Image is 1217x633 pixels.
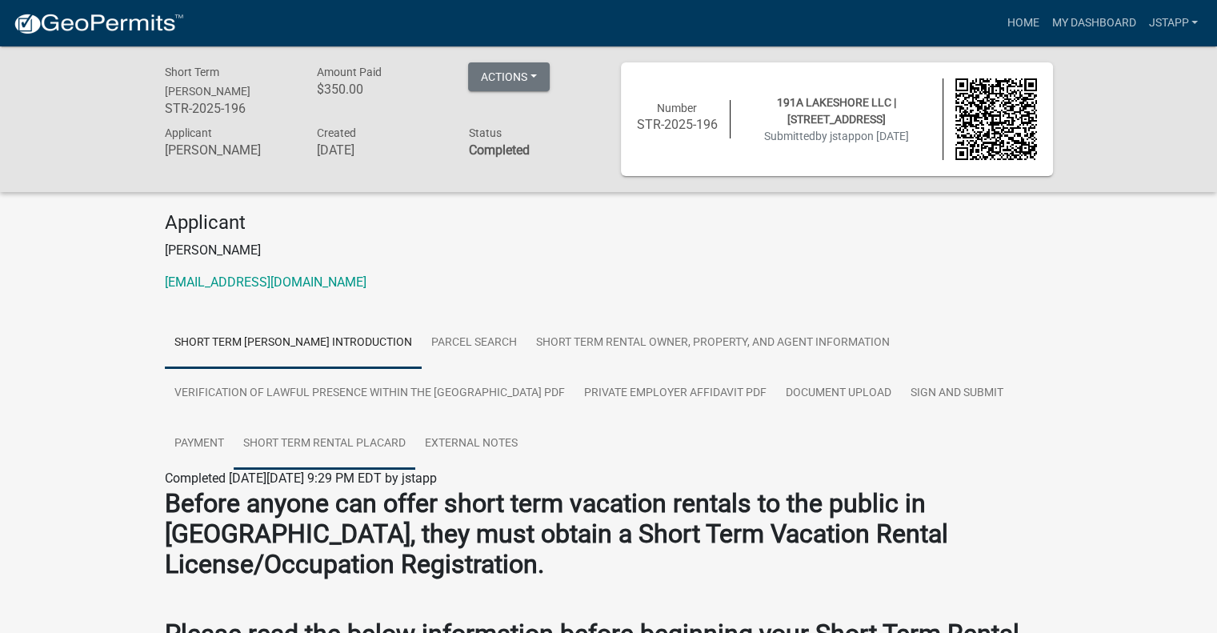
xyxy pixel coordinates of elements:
h4: Applicant [165,211,1053,234]
p: [PERSON_NAME] [165,241,1053,260]
a: Document Upload [776,368,901,419]
a: Private Employer Affidavit PDF [574,368,776,419]
a: Home [1000,8,1045,38]
span: Status [468,126,501,139]
h6: STR-2025-196 [165,101,293,116]
h6: STR-2025-196 [637,117,719,132]
span: Submitted on [DATE] [764,130,909,142]
a: My Dashboard [1045,8,1142,38]
a: Parcel search [422,318,526,369]
a: Sign and Submit [901,368,1013,419]
button: Actions [468,62,550,91]
strong: Completed [468,142,529,158]
a: Verification of Lawful Presence within the [GEOGRAPHIC_DATA] PDF [165,368,574,419]
h6: $350.00 [316,82,444,97]
span: 191A LAKESHORE LLC | [STREET_ADDRESS] [777,96,896,126]
a: [EMAIL_ADDRESS][DOMAIN_NAME] [165,274,366,290]
h6: [DATE] [316,142,444,158]
span: by jstapp [815,130,861,142]
span: Completed [DATE][DATE] 9:29 PM EDT by jstapp [165,471,437,486]
a: External Notes [415,419,527,470]
img: QR code [955,78,1037,160]
a: Short Term [PERSON_NAME] Introduction [165,318,422,369]
span: Short Term [PERSON_NAME] [165,66,250,98]
a: Short Term Rental Placard [234,419,415,470]
strong: Before anyone can offer short term vacation rentals to the public in [GEOGRAPHIC_DATA], they must... [165,488,948,580]
span: Amount Paid [316,66,381,78]
span: Applicant [165,126,212,139]
h6: [PERSON_NAME] [165,142,293,158]
a: Payment [165,419,234,470]
a: jstapp [1142,8,1204,38]
span: Number [657,102,697,114]
span: Created [316,126,355,139]
a: Short Term Rental Owner, Property, and Agent Information [526,318,899,369]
